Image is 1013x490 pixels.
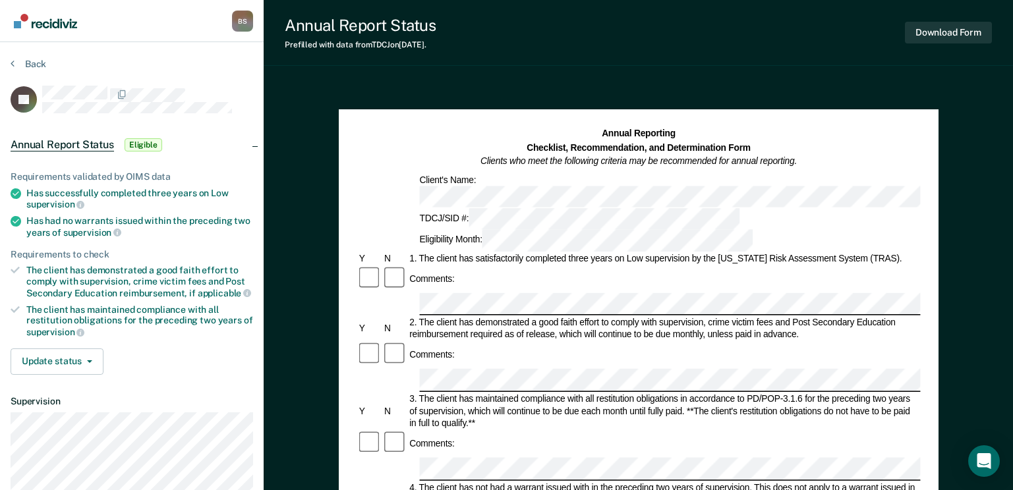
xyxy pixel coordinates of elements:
[357,252,382,264] div: Y
[382,252,407,264] div: N
[232,11,253,32] button: Profile dropdown button
[382,405,407,417] div: N
[407,437,456,449] div: Comments:
[407,273,456,285] div: Comments:
[407,349,456,361] div: Comments:
[407,252,920,264] div: 1. The client has satisfactorily completed three years on Low supervision by the [US_STATE] Risk ...
[417,230,755,252] div: Eligibility Month:
[11,396,253,407] dt: Supervision
[63,227,121,238] span: supervision
[26,188,253,210] div: Has successfully completed three years on Low
[480,156,797,166] em: Clients who meet the following criteria may be recommended for annual reporting.
[407,393,920,429] div: 3. The client has maintained compliance with all restitution obligations in accordance to PD/POP-...
[125,138,162,151] span: Eligible
[11,348,103,375] button: Update status
[26,215,253,238] div: Has had no warrants issued within the preceding two years of
[11,138,114,151] span: Annual Report Status
[357,323,382,335] div: Y
[26,327,84,337] span: supervision
[232,11,253,32] div: B S
[602,128,676,138] strong: Annual Reporting
[11,171,253,182] div: Requirements validated by OIMS data
[26,265,253,298] div: The client has demonstrated a good faith effort to comply with supervision, crime victim fees and...
[417,208,741,230] div: TDCJ/SID #:
[26,304,253,338] div: The client has maintained compliance with all restitution obligations for the preceding two years of
[26,199,84,209] span: supervision
[198,288,251,298] span: applicable
[357,405,382,417] div: Y
[382,323,407,335] div: N
[527,142,751,152] strong: Checklist, Recommendation, and Determination Form
[968,445,1000,477] div: Open Intercom Messenger
[11,58,46,70] button: Back
[14,14,77,28] img: Recidiviz
[905,22,992,43] button: Download Form
[407,317,920,341] div: 2. The client has demonstrated a good faith effort to comply with supervision, crime victim fees ...
[285,40,436,49] div: Prefilled with data from TDCJ on [DATE] .
[11,249,253,260] div: Requirements to check
[285,16,436,35] div: Annual Report Status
